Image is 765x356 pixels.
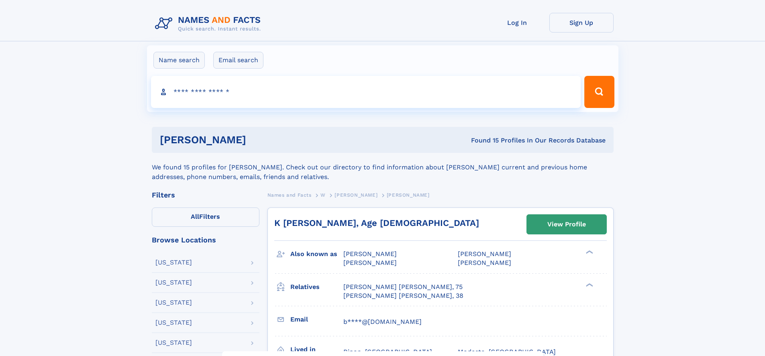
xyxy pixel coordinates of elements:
[458,348,556,356] span: Modesto, [GEOGRAPHIC_DATA]
[267,190,312,200] a: Names and Facts
[155,279,192,286] div: [US_STATE]
[527,215,606,234] a: View Profile
[320,190,326,200] a: W
[213,52,263,69] label: Email search
[458,250,511,258] span: [PERSON_NAME]
[547,215,586,234] div: View Profile
[343,348,432,356] span: Ripon, [GEOGRAPHIC_DATA]
[458,259,511,266] span: [PERSON_NAME]
[155,299,192,306] div: [US_STATE]
[152,207,259,227] label: Filters
[343,291,463,300] a: [PERSON_NAME] [PERSON_NAME], 38
[290,313,343,326] h3: Email
[152,191,259,199] div: Filters
[152,153,614,182] div: We found 15 profiles for [PERSON_NAME]. Check out our directory to find information about [PERSON...
[155,340,192,346] div: [US_STATE]
[152,13,267,35] img: Logo Names and Facts
[155,259,192,266] div: [US_STATE]
[335,192,377,198] span: [PERSON_NAME]
[155,319,192,326] div: [US_STATE]
[485,13,549,33] a: Log In
[335,190,377,200] a: [PERSON_NAME]
[160,135,359,145] h1: [PERSON_NAME]
[584,76,614,108] button: Search Button
[320,192,326,198] span: W
[191,213,199,220] span: All
[584,250,594,255] div: ❯
[153,52,205,69] label: Name search
[359,136,606,145] div: Found 15 Profiles In Our Records Database
[343,283,463,291] a: [PERSON_NAME] [PERSON_NAME], 75
[290,280,343,294] h3: Relatives
[151,76,581,108] input: search input
[343,259,397,266] span: [PERSON_NAME]
[274,218,479,228] a: K [PERSON_NAME], Age [DEMOGRAPHIC_DATA]
[290,247,343,261] h3: Also known as
[152,236,259,244] div: Browse Locations
[549,13,614,33] a: Sign Up
[343,250,397,258] span: [PERSON_NAME]
[387,192,430,198] span: [PERSON_NAME]
[584,282,594,287] div: ❯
